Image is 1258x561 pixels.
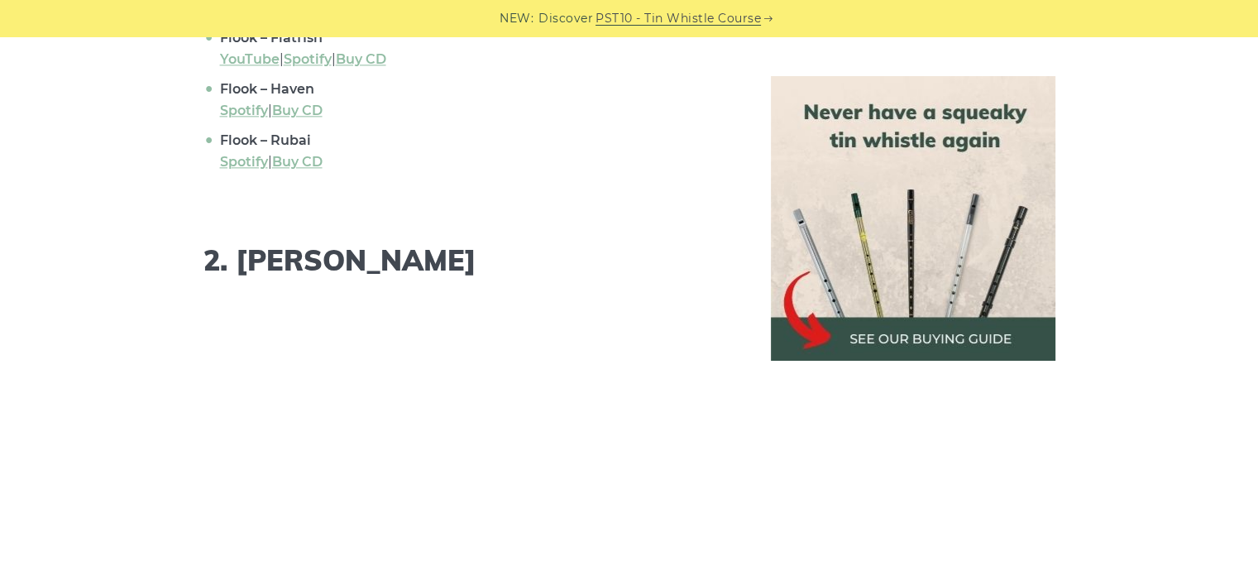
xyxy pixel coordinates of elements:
a: YouTube [220,51,280,67]
span: NEW: [500,9,533,28]
strong: Flook – Haven [220,81,314,97]
a: Spotify [220,103,268,118]
a: Spotify [220,154,268,170]
a: Buy CD [272,154,323,170]
span: Discover [538,9,593,28]
li: | [216,130,731,173]
a: Spotify [284,51,332,67]
a: Buy CD [336,51,386,67]
strong: Flook – Rubai [220,132,311,148]
li: | | [216,27,731,70]
li: | [216,79,731,122]
h2: 2. [PERSON_NAME] [203,244,731,278]
strong: Flook – Flatfish [220,30,323,46]
img: tin whistle buying guide [771,76,1055,361]
a: Buy CD [272,103,323,118]
a: PST10 - Tin Whistle Course [596,9,761,28]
